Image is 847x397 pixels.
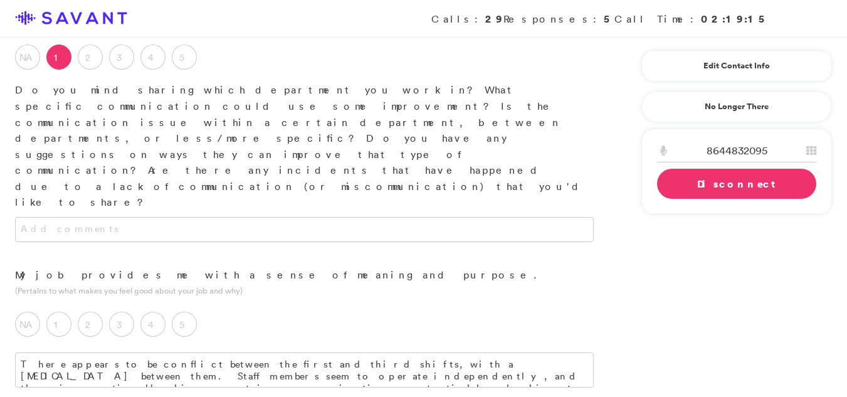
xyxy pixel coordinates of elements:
a: No Longer There [641,91,832,122]
label: 1 [46,45,71,70]
label: 5 [172,312,197,337]
label: 5 [172,45,197,70]
p: My job provides me with a sense of meaning and purpose. [15,267,594,283]
label: NA [15,45,40,70]
strong: 5 [604,12,614,26]
a: Disconnect [657,169,816,199]
strong: 29 [485,12,503,26]
label: 3 [109,312,134,337]
label: NA [15,312,40,337]
a: Edit Contact Info [657,56,816,76]
label: 4 [140,45,166,70]
strong: 02:19:15 [701,12,769,26]
label: 4 [140,312,166,337]
label: 3 [109,45,134,70]
label: 2 [78,312,103,337]
label: 2 [78,45,103,70]
label: 1 [46,312,71,337]
p: (Pertains to what makes you feel good about your job and why) [15,285,594,297]
p: Do you mind sharing which department you work in? What specific communication could use some impr... [15,82,594,211]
